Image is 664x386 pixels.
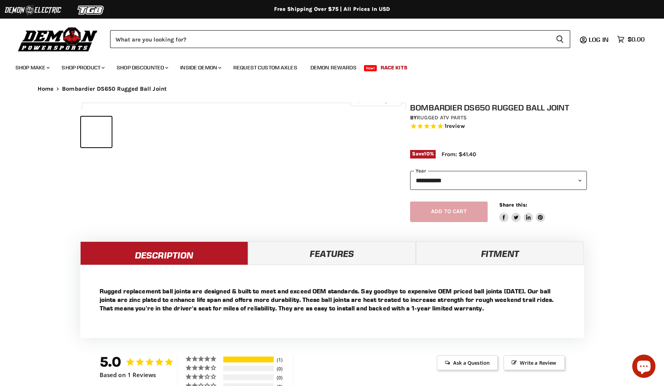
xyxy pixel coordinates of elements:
[10,57,643,76] ul: Main menu
[424,151,429,157] span: 10
[16,25,100,53] img: Demon Powersports
[589,36,609,43] span: Log in
[585,36,613,43] a: Log in
[10,60,54,76] a: Shop Make
[410,114,587,122] div: by
[275,357,291,363] div: 1
[110,30,550,48] input: Search
[100,372,156,378] span: Based on 1 Reviews
[410,122,587,131] span: Rated 5.0 out of 5 stars 1 reviews
[81,117,112,147] button: Bombardier DS650 Rugged Ball Joint thumbnail
[630,355,658,380] inbox-online-store-chat: Shopify online store chat
[56,60,109,76] a: Shop Product
[410,171,587,190] select: year
[613,34,648,45] a: $0.00
[228,60,303,76] a: Request Custom Axles
[305,60,362,76] a: Demon Rewards
[375,60,413,76] a: Race Kits
[22,6,642,13] div: Free Shipping Over $75 | All Prices In USD
[4,3,62,17] img: Demon Electric Logo 2
[499,202,527,208] span: Share this:
[100,287,565,312] p: Rugged replacement ball joints are designed & built to meet and exceed OEM standards. Say goodbye...
[447,122,465,129] span: review
[185,355,222,362] div: 5 ★
[62,86,167,92] span: Bombardier DS650 Rugged Ball Joint
[445,122,465,129] span: 1 reviews
[416,241,584,265] a: Fitment
[22,86,642,92] nav: Breadcrumbs
[100,353,122,370] strong: 5.0
[628,36,645,43] span: $0.00
[364,65,377,71] span: New!
[80,241,248,265] a: Description
[410,150,436,159] span: Save %
[174,60,226,76] a: Inside Demon
[504,355,564,370] span: Write a Review
[62,3,120,17] img: TGB Logo 2
[248,241,416,265] a: Features
[442,151,476,158] span: From: $41.40
[354,98,397,103] span: Click to expand
[223,357,274,362] div: 5-Star Ratings
[38,86,54,92] a: Home
[499,202,545,222] aside: Share this:
[417,114,467,121] a: Rugged ATV Parts
[410,103,587,112] h1: Bombardier DS650 Rugged Ball Joint
[437,355,498,370] span: Ask a Question
[550,30,570,48] button: Search
[110,30,570,48] form: Product
[223,357,274,362] div: 100%
[111,60,173,76] a: Shop Discounted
